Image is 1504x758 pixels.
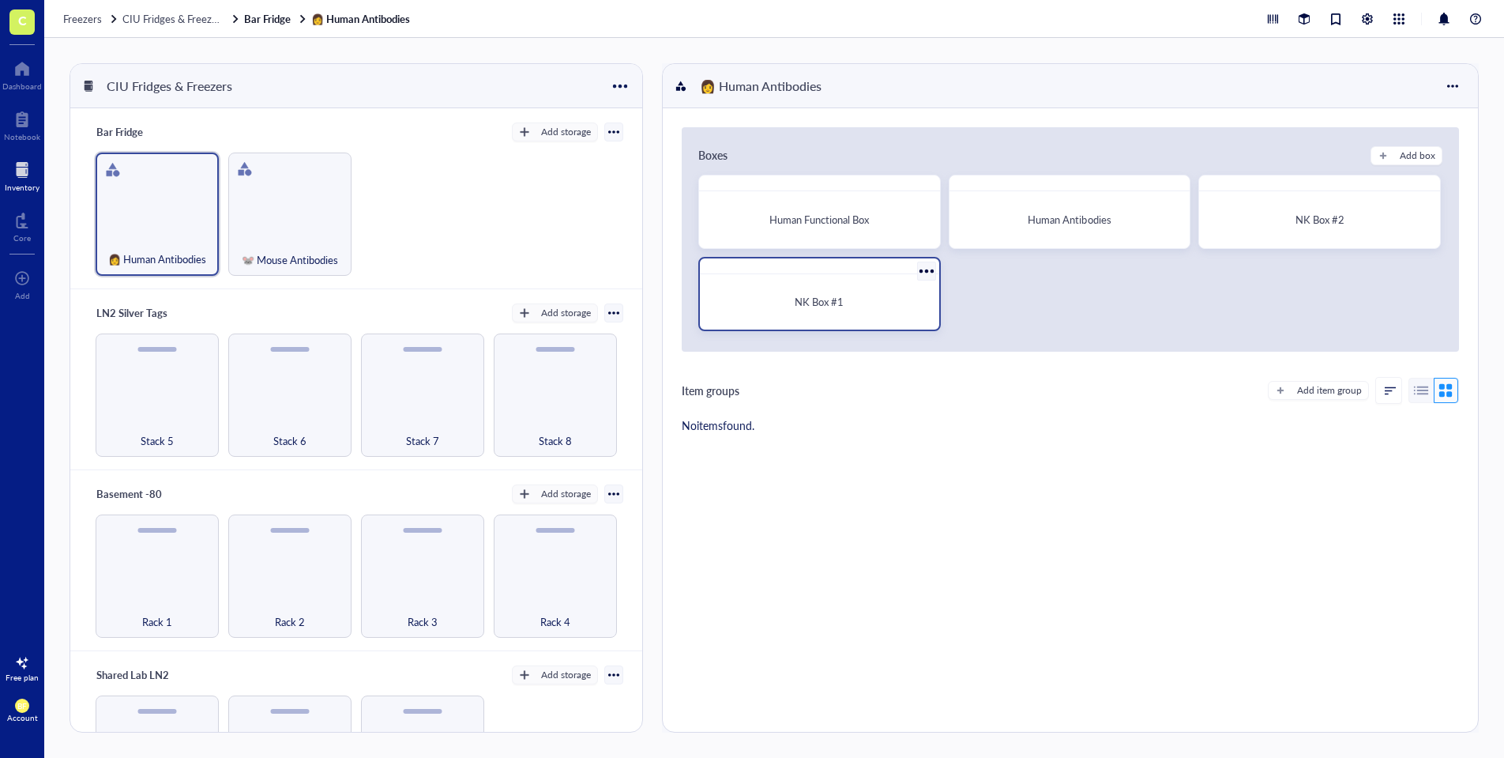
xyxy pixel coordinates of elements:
button: Add storage [512,123,598,141]
div: Account [7,713,38,722]
div: 👩 Human Antibodies [693,73,829,100]
div: Add item group [1297,383,1362,398]
div: LN2 Silver Tags [89,302,184,324]
span: 👩 Human Antibodies [108,251,206,268]
div: Add box [1400,149,1435,163]
div: No items found. [682,417,754,434]
span: NK Box #2 [1295,212,1344,227]
span: Stack 7 [406,432,439,450]
div: Boxes [698,146,728,165]
span: Rack 3 [408,613,438,631]
div: Shared Lab LN2 [89,664,184,686]
button: Add storage [512,666,598,684]
button: Add storage [512,485,598,503]
span: Stack 6 [273,432,306,450]
div: Add [15,291,30,300]
span: C [18,10,27,30]
span: Stack 5 [141,432,174,450]
span: BF [17,701,27,711]
div: Bar Fridge [89,121,184,143]
div: Basement -80 [89,483,184,505]
span: Rack 1 [142,613,172,631]
div: Free plan [6,673,39,682]
span: Human Antibodies [1028,212,1111,227]
span: CIU Fridges & Freezers [122,11,226,26]
div: Item groups [682,382,739,399]
div: Add storage [541,487,591,501]
a: Freezers [63,12,119,26]
a: Bar Fridge👩 Human Antibodies [244,12,413,26]
div: Dashboard [2,81,42,91]
button: Add item group [1268,381,1369,400]
div: CIU Fridges & Freezers [100,73,239,100]
a: CIU Fridges & Freezers [122,12,241,26]
div: Add storage [541,668,591,682]
div: Add storage [541,306,591,320]
a: Inventory [5,157,39,192]
button: Add box [1371,146,1442,165]
span: 🐭 Mouse Antibodies [242,251,338,269]
a: Notebook [4,107,40,141]
a: Dashboard [2,56,42,91]
span: Rack 4 [540,613,570,631]
div: Inventory [5,183,39,192]
div: Core [13,233,31,243]
span: Rack 2 [275,613,305,631]
div: Add storage [541,125,591,139]
span: Stack 8 [539,432,572,450]
span: NK Box #1 [795,294,844,309]
a: Core [13,208,31,243]
span: Freezers [63,11,102,26]
div: Notebook [4,132,40,141]
button: Add storage [512,304,598,322]
span: Human Functional Box [769,212,869,227]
